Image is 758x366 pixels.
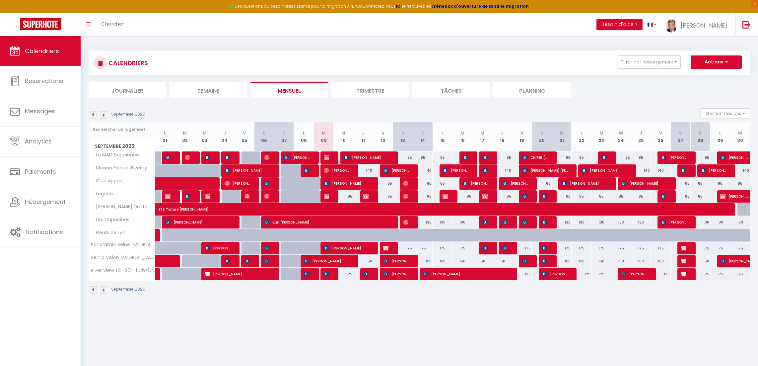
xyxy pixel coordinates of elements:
[659,130,662,136] abbr: V
[631,242,651,254] div: 175
[730,242,750,254] div: 175
[611,122,631,151] th: 24
[383,242,390,254] span: [PERSON_NAME]
[324,268,330,280] span: [PERSON_NAME]
[492,122,512,151] th: 18
[631,190,651,203] div: 85
[611,190,631,203] div: 85
[691,55,742,69] button: Actions
[423,268,509,280] span: [PERSON_NAME]
[542,268,568,280] span: [PERSON_NAME]
[303,130,305,136] abbr: L
[383,164,410,177] span: [PERSON_NAME]
[591,122,611,151] th: 23
[452,242,472,254] div: 175
[631,151,651,164] div: 85
[542,216,548,229] span: [PERSON_NAME]
[552,190,572,203] div: 85
[710,242,730,254] div: 175
[651,164,671,177] div: 140
[661,216,687,229] span: [PERSON_NAME]
[25,167,56,176] span: Paiements
[324,177,370,190] span: [PERSON_NAME]
[512,242,532,254] div: 175
[264,151,271,164] span: [PERSON_NAME]
[413,151,433,164] div: 85
[552,151,572,164] div: 85
[205,190,211,203] span: [PERSON_NAME]
[522,151,549,164] span: CHIPER [PERSON_NAME]
[730,177,750,190] div: 85
[492,164,512,177] div: 140
[452,255,472,267] div: 150
[353,122,373,151] th: 11
[681,164,687,177] span: Marine Sanjou
[334,268,354,280] div: 125
[243,130,246,136] abbr: V
[25,77,63,85] span: Réservations
[90,268,156,273] span: River View T2 -201- 1 Ch+1Convert 4 Pers
[730,216,750,229] div: 130
[738,130,742,136] abbr: M
[522,216,529,229] span: [PERSON_NAME]
[185,151,191,164] span: [PERSON_NAME]
[596,19,643,30] button: Besoin d'aide ?
[203,130,207,136] abbr: M
[631,216,651,229] div: 130
[324,190,330,203] span: [PERSON_NAME]
[621,177,667,190] span: [PERSON_NAME]
[591,216,611,229] div: 130
[691,216,711,229] div: 130
[341,130,345,136] abbr: M
[611,216,631,229] div: 130
[373,122,393,151] th: 12
[225,151,231,164] span: [PERSON_NAME]
[165,151,172,164] span: [PERSON_NAME] [PERSON_NAME][EMAIL_ADDRESS][DOMAIN_NAME]
[107,55,148,70] h3: CALENDRIERS
[442,130,444,136] abbr: L
[572,242,591,254] div: 175
[412,82,490,98] li: Tâches
[611,151,631,164] div: 85
[560,130,563,136] abbr: D
[651,242,671,254] div: 175
[661,190,667,203] span: [PERSON_NAME]
[155,122,175,151] th: 01
[691,190,711,203] div: 85
[661,13,735,36] a: ... [PERSON_NAME]
[90,255,156,260] span: Seinic Vision [MEDICAL_DATA] -101- 1 Ch +1 Ch cabine 4 Pers
[631,122,651,151] th: 25
[393,242,413,254] div: 175
[720,190,751,203] span: [PERSON_NAME]
[617,55,681,69] button: Filtrer par hébergement
[401,130,404,136] abbr: S
[264,255,271,267] span: [PERSON_NAME]
[433,151,452,164] div: 85
[413,122,433,151] th: 14
[165,190,172,203] span: [PERSON_NAME]
[572,268,591,280] div: 125
[26,228,63,236] span: Notifications
[552,255,572,267] div: 150
[403,177,410,190] span: [PERSON_NAME]
[433,216,452,229] div: 130
[691,122,711,151] th: 28
[344,151,390,164] span: [PERSON_NAME]
[25,47,59,55] span: Calendriers
[492,190,512,203] div: 85
[383,255,410,267] span: [PERSON_NAME]
[540,130,543,136] abbr: S
[225,164,271,177] span: [PERSON_NAME]
[362,130,365,136] abbr: J
[304,268,310,280] span: [PERSON_NAME]
[324,164,350,177] span: [PERSON_NAME] [PERSON_NAME] [PERSON_NAME]
[661,151,687,164] span: [PERSON_NAME]
[572,216,591,229] div: 130
[373,190,393,203] div: 85
[581,130,583,136] abbr: L
[502,242,509,254] span: [PERSON_NAME]
[691,268,711,280] div: 125
[493,82,571,98] li: Planning
[492,255,512,267] div: 150
[90,242,156,247] span: Panoramic Seine [MEDICAL_DATA] -202- 2 Ch 3 Lits 1 convert 6 Adultes 2 enfants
